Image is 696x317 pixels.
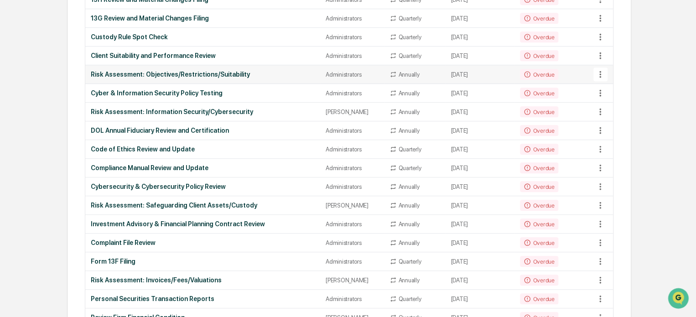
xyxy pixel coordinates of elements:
[64,154,110,161] a: Powered byPylon
[520,88,558,99] div: Overdue
[91,220,315,228] div: Investment Advisory & Financial Planning Contract Review
[91,258,315,265] div: Form 13F Filing
[399,109,420,115] div: Annually
[445,65,514,84] td: [DATE]
[399,183,420,190] div: Annually
[326,127,378,134] div: Administrators
[445,252,514,271] td: [DATE]
[31,70,150,79] div: Start new chat
[445,234,514,252] td: [DATE]
[399,52,421,59] div: Quarterly
[445,28,514,47] td: [DATE]
[326,52,378,59] div: Administrators
[326,239,378,246] div: Administrators
[91,164,315,171] div: Compliance Manual Review and Update
[445,196,514,215] td: [DATE]
[91,295,315,302] div: Personal Securities Transaction Reports
[520,125,558,136] div: Overdue
[399,258,421,265] div: Quarterly
[91,127,315,134] div: DOL Annual Fiduciary Review and Certification
[445,215,514,234] td: [DATE]
[5,129,61,145] a: 🔎Data Lookup
[445,271,514,290] td: [DATE]
[445,47,514,65] td: [DATE]
[445,84,514,103] td: [DATE]
[9,70,26,86] img: 1746055101610-c473b297-6a78-478c-a979-82029cc54cd1
[326,15,378,22] div: Administrators
[399,165,421,171] div: Quarterly
[91,108,315,115] div: Risk Assessment: Information Security/Cybersecurity
[520,106,558,117] div: Overdue
[445,177,514,196] td: [DATE]
[326,109,378,115] div: [PERSON_NAME]
[520,218,558,229] div: Overdue
[326,71,378,78] div: Administrators
[326,258,378,265] div: Administrators
[520,181,558,192] div: Overdue
[326,90,378,97] div: Administrators
[91,52,315,59] div: Client Suitability and Performance Review
[91,15,315,22] div: 13G Review and Material Changes Filing
[91,202,315,209] div: Risk Assessment: Safeguarding Client Assets/Custody
[445,121,514,140] td: [DATE]
[520,144,558,155] div: Overdue
[399,127,420,134] div: Annually
[520,31,558,42] div: Overdue
[326,165,378,171] div: Administrators
[399,221,420,228] div: Annually
[399,239,420,246] div: Annually
[399,71,420,78] div: Annually
[520,13,558,24] div: Overdue
[399,15,421,22] div: Quarterly
[520,293,558,304] div: Overdue
[31,79,115,86] div: We're available if you need us!
[91,71,315,78] div: Risk Assessment: Objectives/Restrictions/Suitability
[91,146,315,153] div: Code of Ethics Review and Update
[399,296,421,302] div: Quarterly
[399,34,421,41] div: Quarterly
[520,275,558,286] div: Overdue
[399,277,420,284] div: Annually
[75,115,113,124] span: Attestations
[326,183,378,190] div: Administrators
[520,69,558,80] div: Overdue
[91,183,315,190] div: Cybersecurity & Cybersecurity Policy Review
[399,202,420,209] div: Annually
[445,159,514,177] td: [DATE]
[520,162,558,173] div: Overdue
[91,239,315,246] div: Complaint File Review
[520,237,558,248] div: Overdue
[326,296,378,302] div: Administrators
[326,277,378,284] div: [PERSON_NAME]
[326,34,378,41] div: Administrators
[326,221,378,228] div: Administrators
[445,140,514,159] td: [DATE]
[445,103,514,121] td: [DATE]
[520,256,558,267] div: Overdue
[520,200,558,211] div: Overdue
[520,50,558,61] div: Overdue
[9,19,166,34] p: How can we help?
[62,111,117,128] a: 🗄️Attestations
[18,115,59,124] span: Preclearance
[66,116,73,123] div: 🗄️
[667,287,691,312] iframe: Open customer support
[91,33,315,41] div: Custody Rule Spot Check
[399,90,420,97] div: Annually
[91,276,315,284] div: Risk Assessment: Invoices/Fees/Valuations
[326,146,378,153] div: Administrators
[445,9,514,28] td: [DATE]
[326,202,378,209] div: [PERSON_NAME]
[9,133,16,140] div: 🔎
[399,146,421,153] div: Quarterly
[9,116,16,123] div: 🖐️
[5,111,62,128] a: 🖐️Preclearance
[91,89,315,97] div: Cyber & Information Security Policy Testing
[91,155,110,161] span: Pylon
[18,132,57,141] span: Data Lookup
[445,290,514,308] td: [DATE]
[155,73,166,83] button: Start new chat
